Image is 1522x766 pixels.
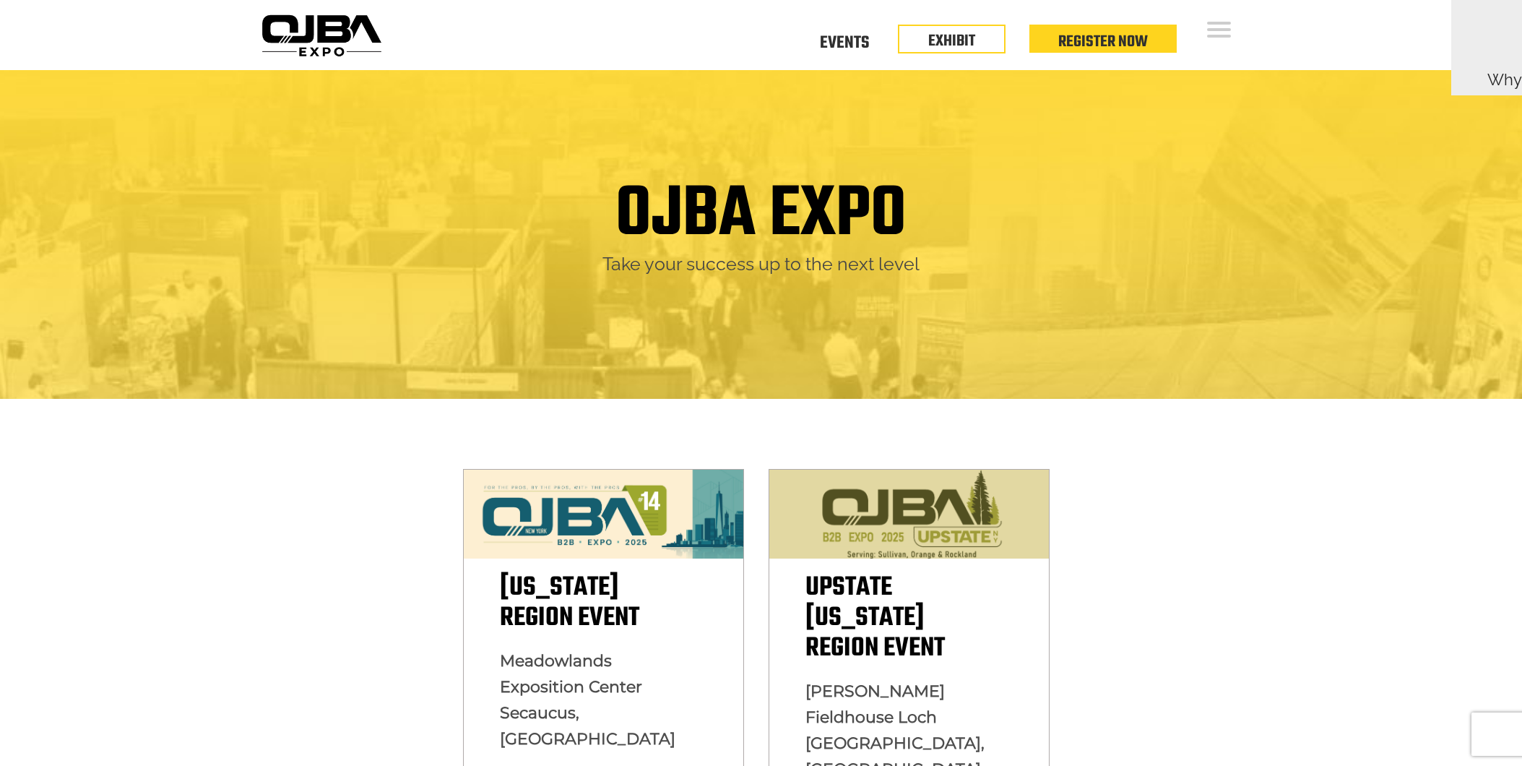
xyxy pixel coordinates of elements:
[500,567,639,639] span: [US_STATE] Region Event
[1058,30,1148,54] a: Register Now
[928,29,975,53] a: EXHIBIT
[500,651,675,749] span: Meadowlands Exposition Center Secaucus, [GEOGRAPHIC_DATA]
[805,567,945,669] span: Upstate [US_STATE] Region Event
[267,252,1256,276] h2: Take your success up to the next level
[615,178,907,252] h1: OJBA EXPO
